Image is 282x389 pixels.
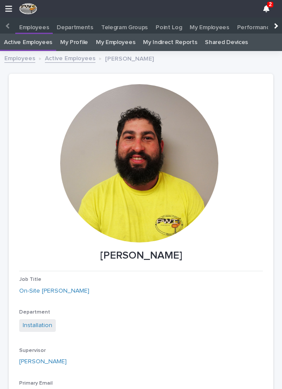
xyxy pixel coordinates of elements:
[205,34,248,51] a: Shared Devices
[152,17,186,34] a: Point Log
[190,17,229,31] p: My Employees
[19,17,49,31] p: Employees
[97,17,152,34] a: Telegram Groups
[19,3,37,14] img: F4NWVRlRhyjtPQOJfFs5
[23,321,52,330] a: Installation
[19,348,46,353] span: Supervisor
[45,53,95,63] a: Active Employees
[15,17,53,33] a: Employees
[57,17,93,31] p: Departments
[143,34,197,51] a: My Indirect Reports
[53,17,97,34] a: Departments
[19,277,41,282] span: Job Title
[19,249,263,262] p: [PERSON_NAME]
[186,17,233,34] a: My Employees
[105,53,154,63] p: [PERSON_NAME]
[19,287,89,296] a: On-Site [PERSON_NAME]
[4,34,52,51] a: Active Employees
[4,53,35,63] a: Employees
[156,17,182,31] p: Point Log
[19,381,53,386] span: Primary Email
[269,1,272,7] p: 2
[96,34,135,51] a: My Employees
[60,34,88,51] a: My Profile
[101,17,148,31] p: Telegram Groups
[261,3,272,14] div: 2
[19,357,67,366] a: [PERSON_NAME]
[19,310,50,315] span: Department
